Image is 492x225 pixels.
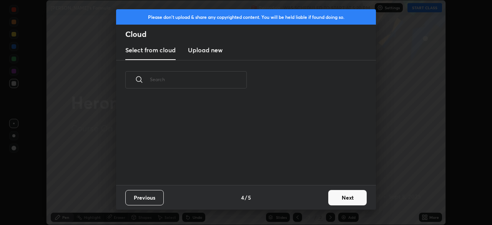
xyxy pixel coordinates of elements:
h3: Upload new [188,45,223,55]
button: Previous [125,190,164,205]
h3: Select from cloud [125,45,176,55]
input: Search [150,63,247,96]
h4: 4 [241,193,244,202]
h4: / [245,193,247,202]
h2: Cloud [125,29,376,39]
button: Next [328,190,367,205]
h4: 5 [248,193,251,202]
div: Please don't upload & share any copyrighted content. You will be held liable if found doing so. [116,9,376,25]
